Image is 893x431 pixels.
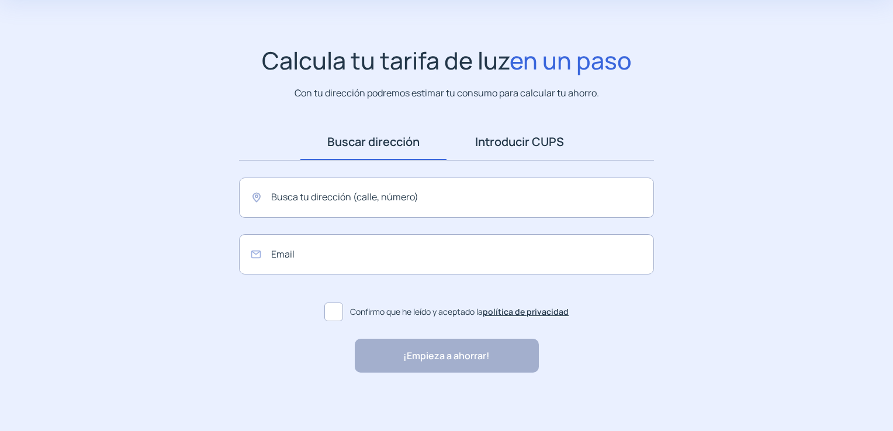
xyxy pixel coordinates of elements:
a: Introducir CUPS [446,124,593,160]
span: Confirmo que he leído y aceptado la [350,305,569,318]
a: política de privacidad [483,306,569,317]
h1: Calcula tu tarifa de luz [262,46,632,75]
p: Con tu dirección podremos estimar tu consumo para calcular tu ahorro. [295,86,599,100]
span: en un paso [510,44,632,77]
a: Buscar dirección [300,124,446,160]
